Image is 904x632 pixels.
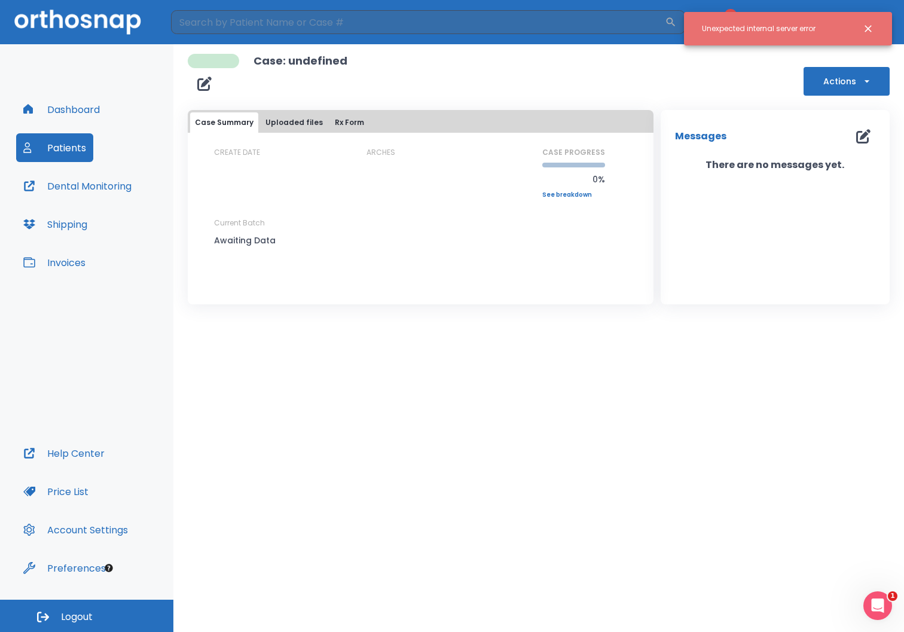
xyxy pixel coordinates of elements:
p: Messages [675,129,726,144]
button: Help Center [16,439,112,468]
button: Close notification [857,18,879,39]
button: Uploaded files [261,112,328,133]
button: Case Summary [190,112,258,133]
p: Current Batch [214,218,322,228]
p: ARCHES [367,147,395,158]
img: Orthosnap [14,10,141,34]
div: Tooltip anchor [103,563,114,573]
button: Account Settings [16,515,135,544]
div: tabs [190,112,651,133]
p: CREATE DATE [214,147,260,158]
p: There are no messages yet. [661,158,890,172]
button: Price List [16,477,96,506]
p: Awaiting Data [214,233,322,248]
input: Search by Patient Name or Case # [171,10,665,34]
p: CASE PROGRESS [542,147,605,158]
div: Unexpected internal server error [702,19,816,39]
p: 0% [542,172,605,187]
span: 1 [888,591,897,601]
button: Preferences [16,554,113,582]
iframe: Intercom live chat [863,591,892,620]
button: Dental Monitoring [16,172,139,200]
button: Dashboard [16,95,107,124]
button: Rx Form [330,112,369,133]
button: Patients [16,133,93,162]
button: Actions [804,67,890,96]
button: Shipping [16,210,94,239]
button: Invoices [16,248,93,277]
p: Case: undefined [254,54,347,68]
a: See breakdown [542,191,605,199]
span: Logout [61,610,93,624]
